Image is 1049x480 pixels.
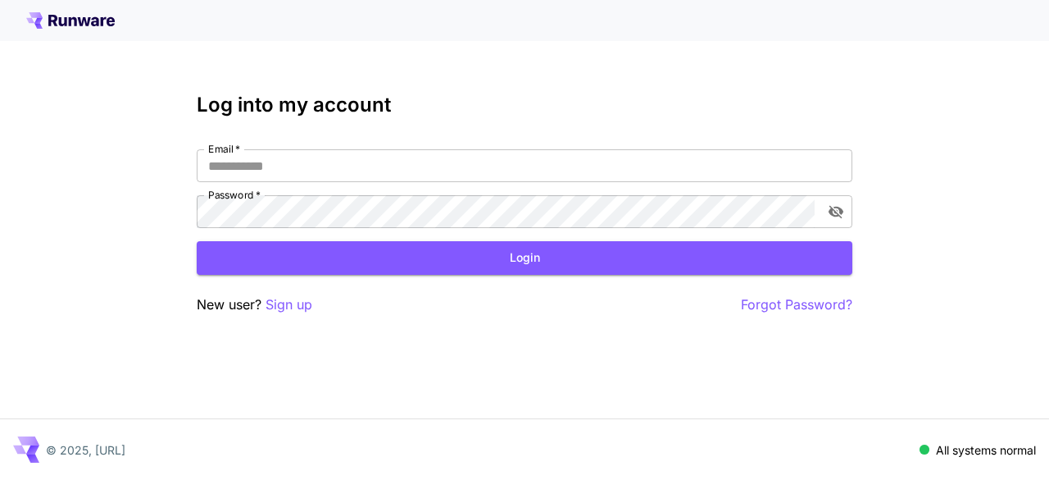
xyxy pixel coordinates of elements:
[197,241,852,275] button: Login
[208,188,261,202] label: Password
[197,295,312,315] p: New user?
[936,441,1036,459] p: All systems normal
[208,142,240,156] label: Email
[46,441,125,459] p: © 2025, [URL]
[821,197,851,226] button: toggle password visibility
[197,94,852,117] h3: Log into my account
[741,295,852,315] button: Forgot Password?
[266,295,312,315] button: Sign up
